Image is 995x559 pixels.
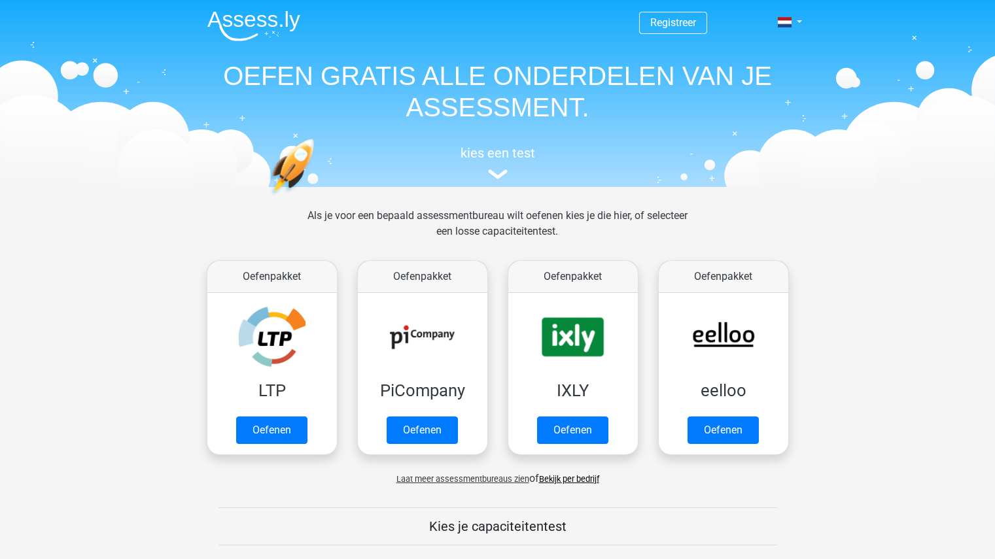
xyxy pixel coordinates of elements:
[218,518,777,534] h5: Kies je capaciteitentest
[650,16,696,29] a: Registreer
[297,208,698,255] div: Als je voor een bepaald assessmentbureau wilt oefenen kies je die hier, of selecteer een losse ca...
[488,169,508,179] img: assessment
[197,145,799,180] a: kies een test
[197,460,799,486] div: of
[537,416,608,444] a: Oefenen
[387,416,458,444] a: Oefenen
[269,139,365,257] img: oefenen
[688,416,759,444] a: Oefenen
[396,474,529,484] span: Laat meer assessmentbureaus zien
[236,416,307,444] a: Oefenen
[539,474,599,484] a: Bekijk per bedrijf
[197,145,799,161] h5: kies een test
[207,10,300,41] img: Assessly
[197,60,799,123] h1: OEFEN GRATIS ALLE ONDERDELEN VAN JE ASSESSMENT.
